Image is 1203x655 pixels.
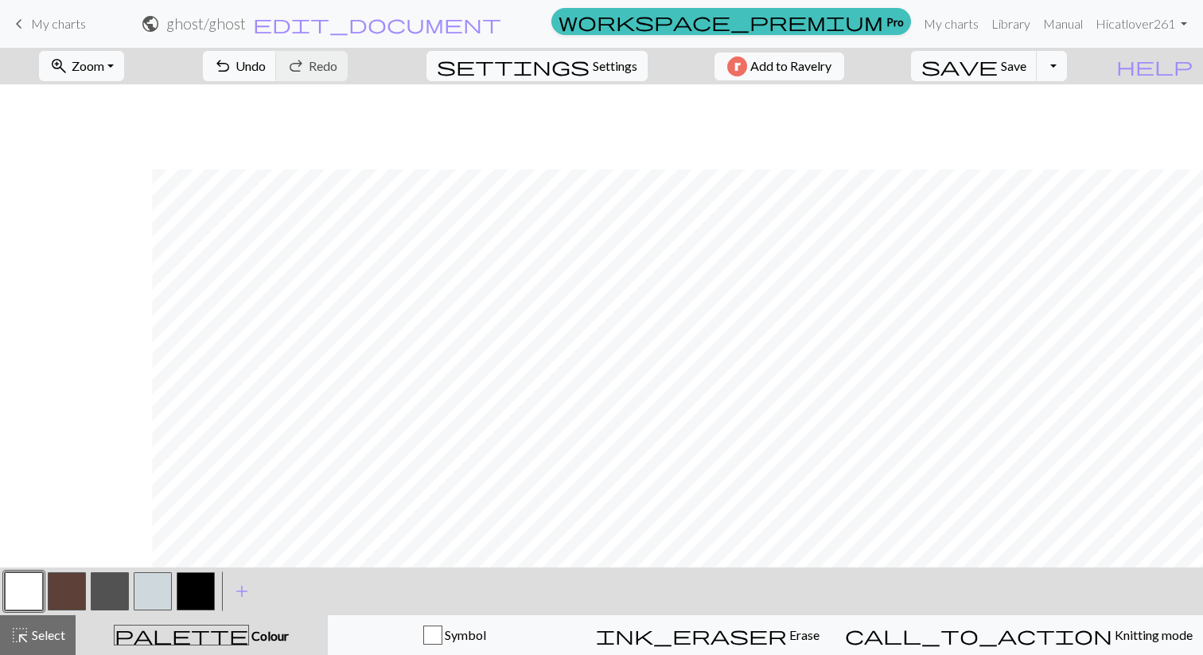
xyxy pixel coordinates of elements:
button: Colour [76,615,328,655]
button: Add to Ravelry [714,53,844,80]
span: zoom_in [49,55,68,77]
span: Settings [593,57,637,76]
button: Erase [581,615,835,655]
span: Symbol [442,627,486,642]
span: Knitting mode [1112,627,1193,642]
span: Save [1001,58,1026,73]
span: keyboard_arrow_left [10,13,29,35]
span: workspace_premium [559,10,883,33]
a: Pro [551,8,911,35]
span: ink_eraser [596,624,787,646]
span: Erase [787,627,820,642]
a: Library [985,8,1037,40]
span: settings [437,55,590,77]
button: Save [911,51,1038,81]
span: Undo [236,58,266,73]
span: Colour [249,628,289,643]
span: add [232,580,251,602]
span: My charts [31,16,86,31]
a: My charts [10,10,86,37]
h2: ghost / ghost [166,14,246,33]
span: save [921,55,998,77]
button: Undo [203,51,277,81]
span: public [141,13,160,35]
button: Knitting mode [835,615,1203,655]
span: Select [29,627,65,642]
a: Manual [1037,8,1089,40]
button: Symbol [328,615,582,655]
img: Ravelry [727,57,747,76]
span: undo [213,55,232,77]
span: Add to Ravelry [750,57,831,76]
button: Zoom [39,51,124,81]
span: call_to_action [845,624,1112,646]
a: My charts [917,8,985,40]
i: Settings [437,57,590,76]
span: Zoom [72,58,104,73]
span: help [1116,55,1193,77]
button: SettingsSettings [426,51,648,81]
span: highlight_alt [10,624,29,646]
span: palette [115,624,248,646]
span: edit_document [253,13,501,35]
a: Hicatlover261 [1089,8,1193,40]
